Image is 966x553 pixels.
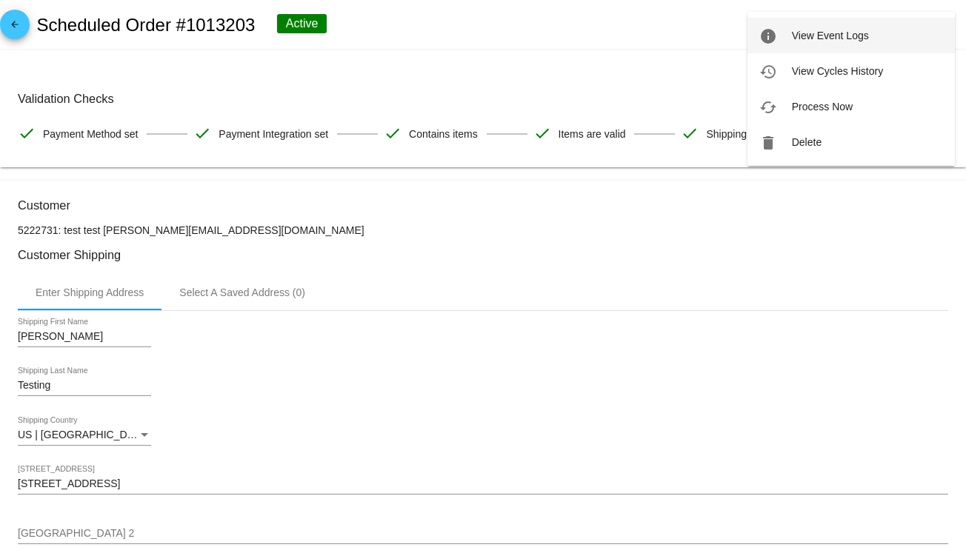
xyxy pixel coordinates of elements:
[792,30,869,41] span: View Event Logs
[792,101,853,113] span: Process Now
[759,27,777,45] mat-icon: info
[759,98,777,116] mat-icon: cached
[792,136,822,148] span: Delete
[792,65,883,77] span: View Cycles History
[759,63,777,81] mat-icon: history
[759,134,777,152] mat-icon: delete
